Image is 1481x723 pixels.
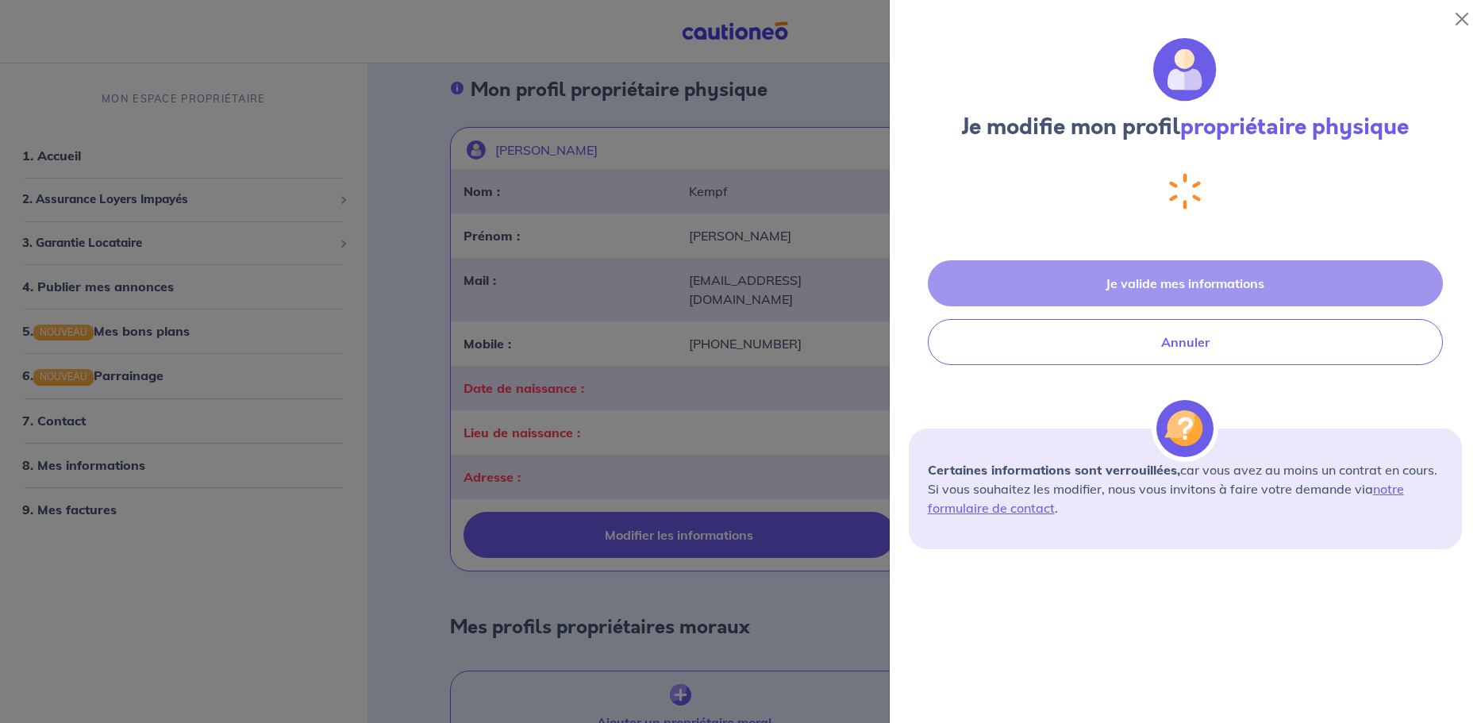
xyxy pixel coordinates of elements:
[1153,38,1217,102] img: illu_account.svg
[928,462,1180,478] strong: Certaines informations sont verrouillées,
[928,481,1404,516] a: notre formulaire de contact
[1449,6,1475,32] button: Close
[928,319,1443,365] button: Annuler
[1180,111,1409,143] strong: propriétaire physique
[1156,400,1214,457] img: illu_alert_question.svg
[1169,173,1201,210] img: loading-spinner
[928,460,1443,517] p: car vous avez au moins un contrat en cours. Si vous souhaitez les modifier, nous vous invitons à ...
[909,114,1462,141] h3: Je modifie mon profil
